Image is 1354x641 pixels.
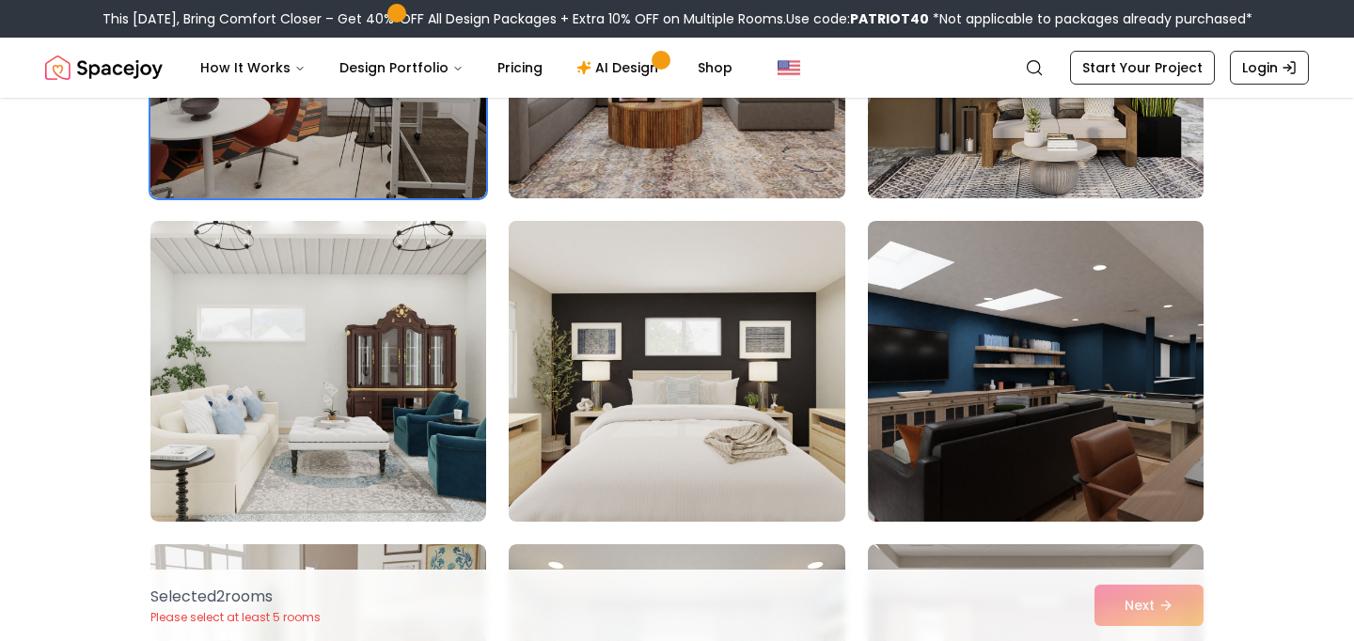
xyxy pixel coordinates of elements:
[150,221,486,522] img: Room room-70
[929,9,1252,28] span: *Not applicable to packages already purchased*
[482,49,558,86] a: Pricing
[45,49,163,86] a: Spacejoy
[102,9,1252,28] div: This [DATE], Bring Comfort Closer – Get 40% OFF All Design Packages + Extra 10% OFF on Multiple R...
[1230,51,1309,85] a: Login
[150,586,321,608] p: Selected 2 room s
[1070,51,1215,85] a: Start Your Project
[150,610,321,625] p: Please select at least 5 rooms
[324,49,479,86] button: Design Portfolio
[185,49,748,86] nav: Main
[868,221,1204,522] img: Room room-72
[500,213,853,529] img: Room room-71
[786,9,929,28] span: Use code:
[850,9,929,28] b: PATRIOT40
[45,49,163,86] img: Spacejoy Logo
[778,56,800,79] img: United States
[561,49,679,86] a: AI Design
[185,49,321,86] button: How It Works
[683,49,748,86] a: Shop
[45,38,1309,98] nav: Global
